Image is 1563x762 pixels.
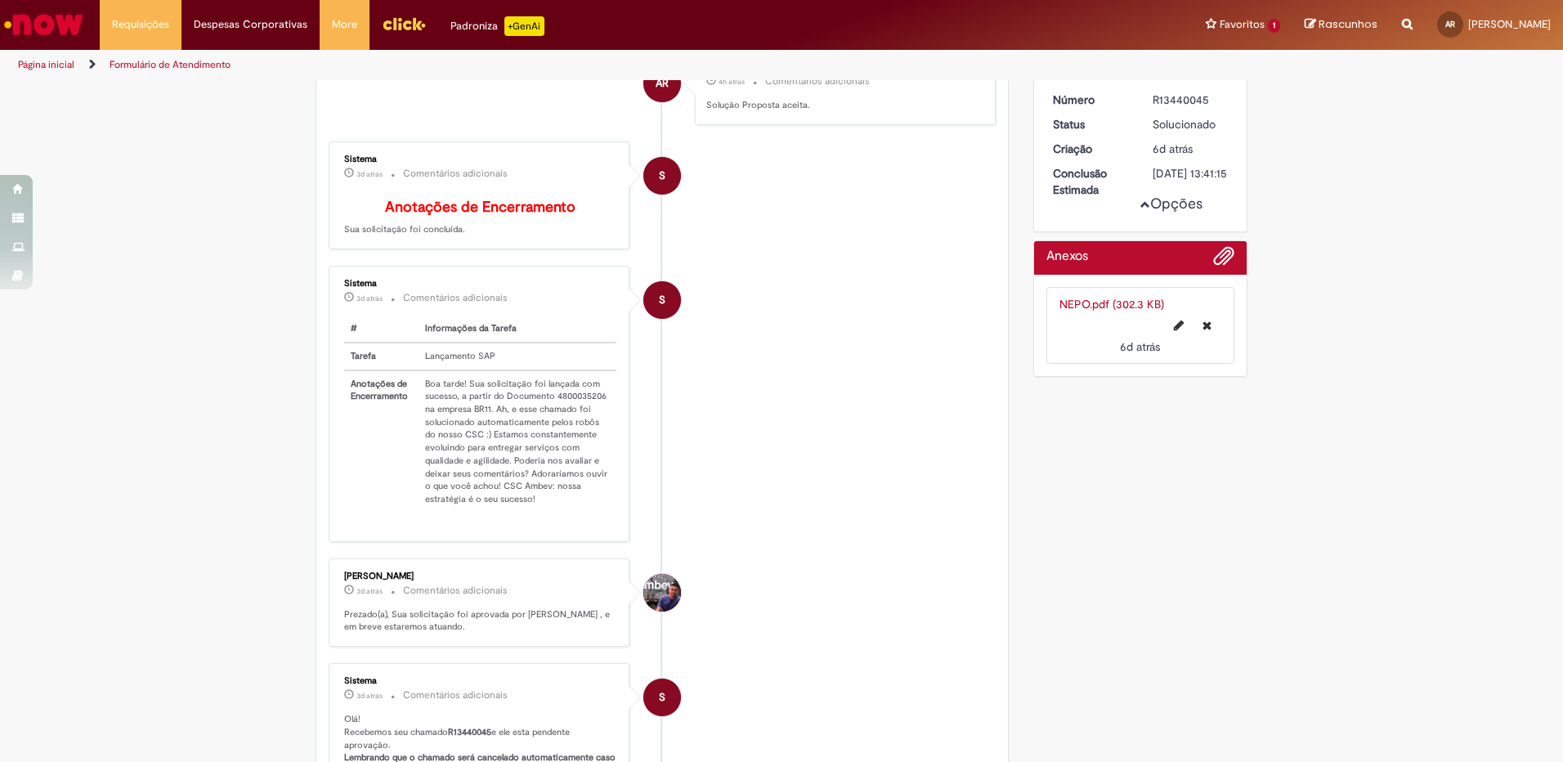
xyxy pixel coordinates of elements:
[1213,245,1234,275] button: Adicionar anexos
[419,343,616,370] td: Lançamento SAP
[419,316,616,343] th: Informações da Tarefa
[110,58,231,71] a: Formulário de Atendimento
[1153,141,1193,156] span: 6d atrás
[659,280,665,320] span: S
[1305,17,1377,33] a: Rascunhos
[419,370,616,513] td: Boa tarde! Sua solicitação foi lançada com sucesso, a partir do Documento 4800035206 na empresa B...
[356,169,383,179] time: 25/08/2025 13:44:05
[504,16,544,36] p: +GenAi
[1059,297,1164,312] a: NEPO.pdf (302.3 KB)
[1468,17,1551,31] span: [PERSON_NAME]
[344,316,419,343] th: #
[643,281,681,319] div: System
[643,65,681,102] div: Anderson Henrique Dos Reis
[1041,92,1141,108] dt: Número
[344,199,616,237] p: Sua solicitação foi concluída.
[403,167,508,181] small: Comentários adicionais
[403,584,508,598] small: Comentários adicionais
[1268,19,1280,33] span: 1
[1041,141,1141,157] dt: Criação
[356,586,383,596] span: 3d atrás
[765,74,870,88] small: Comentários adicionais
[344,370,419,513] th: Anotações de Encerramento
[1153,141,1193,156] time: 22/08/2025 14:09:37
[659,156,665,195] span: S
[1153,116,1229,132] div: Solucionado
[194,16,307,33] span: Despesas Corporativas
[1041,165,1141,198] dt: Conclusão Estimada
[344,155,616,164] div: Sistema
[1220,16,1265,33] span: Favoritos
[332,16,357,33] span: More
[1120,339,1160,354] span: 6d atrás
[1153,165,1229,182] div: [DATE] 13:41:15
[382,11,426,36] img: click_logo_yellow_360x200.png
[1041,116,1141,132] dt: Status
[356,294,383,303] span: 3d atrás
[706,99,979,112] p: Solução Proposta aceita.
[344,343,419,370] th: Tarefa
[18,58,74,71] a: Página inicial
[344,571,616,581] div: [PERSON_NAME]
[656,64,669,103] span: AR
[1319,16,1377,32] span: Rascunhos
[643,574,681,612] div: Thiago Alexandre Arcanjo Carlos
[403,688,508,702] small: Comentários adicionais
[659,678,665,717] span: S
[403,291,508,305] small: Comentários adicionais
[643,679,681,716] div: System
[1120,339,1160,354] time: 22/08/2025 14:00:01
[1153,141,1229,157] div: 22/08/2025 14:09:37
[2,8,86,41] img: ServiceNow
[12,50,1030,80] ul: Trilhas de página
[356,586,383,596] time: 25/08/2025 10:42:30
[1445,19,1455,29] span: AR
[356,294,383,303] time: 25/08/2025 13:44:03
[1193,312,1221,338] button: Excluir NEPO.pdf
[1046,249,1088,264] h2: Anexos
[448,726,491,738] b: R13440045
[344,279,616,289] div: Sistema
[385,198,575,217] b: Anotações de Encerramento
[450,16,544,36] div: Padroniza
[356,169,383,179] span: 3d atrás
[643,157,681,195] div: System
[344,608,616,634] p: Prezado(a), Sua solicitação foi aprovada por [PERSON_NAME] , e em breve estaremos atuando.
[356,691,383,701] time: 25/08/2025 10:27:02
[344,676,616,686] div: Sistema
[112,16,169,33] span: Requisições
[719,77,745,87] time: 27/08/2025 12:08:58
[719,77,745,87] span: 4h atrás
[1153,92,1229,108] div: R13440045
[356,691,383,701] span: 3d atrás
[1164,312,1194,338] button: Editar nome de arquivo NEPO.pdf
